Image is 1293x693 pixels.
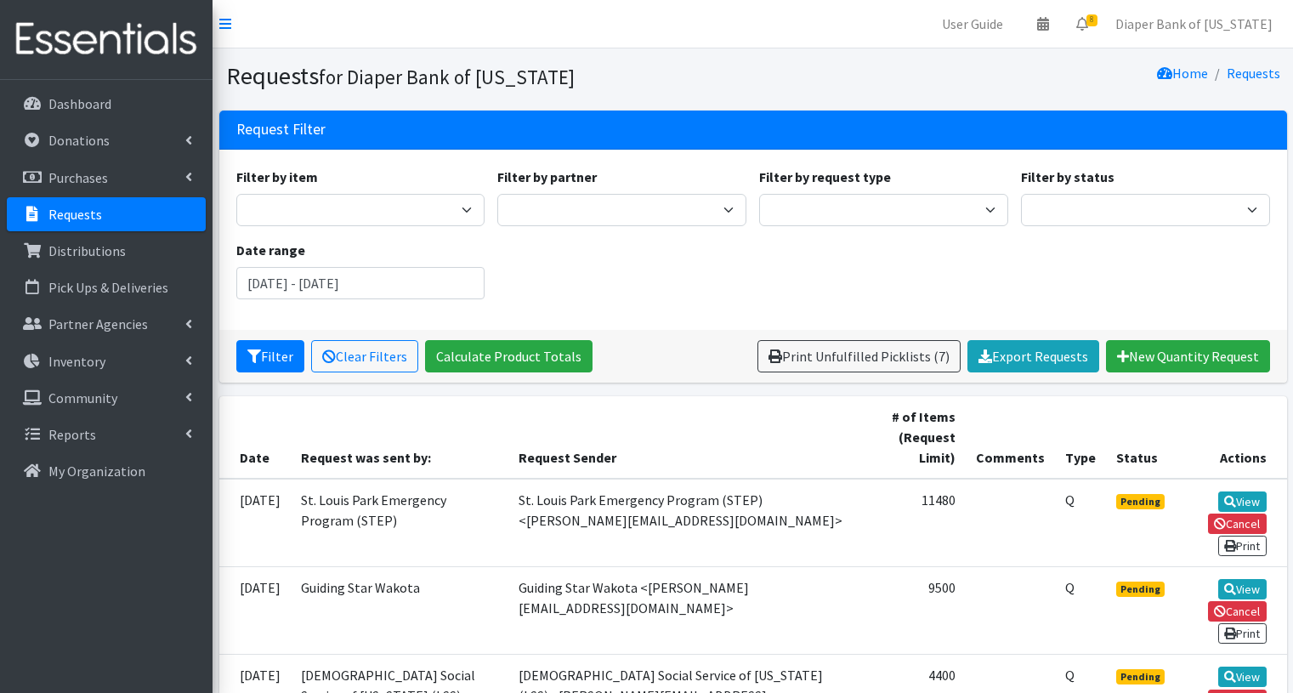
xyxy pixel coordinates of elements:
[7,270,206,304] a: Pick Ups & Deliveries
[508,396,857,479] th: Request Sender
[319,65,575,89] small: for Diaper Bank of [US_STATE]
[1106,340,1270,372] a: New Quantity Request
[291,396,509,479] th: Request was sent by:
[1055,396,1106,479] th: Type
[1021,167,1114,187] label: Filter by status
[1208,601,1267,622] a: Cancel
[7,344,206,378] a: Inventory
[7,197,206,231] a: Requests
[311,340,418,372] a: Clear Filters
[1218,667,1267,687] a: View
[967,340,1099,372] a: Export Requests
[236,121,326,139] h3: Request Filter
[1175,396,1287,479] th: Actions
[759,167,891,187] label: Filter by request type
[48,463,145,480] p: My Organization
[7,418,206,452] a: Reports
[1116,582,1165,597] span: Pending
[7,161,206,195] a: Purchases
[1116,669,1165,684] span: Pending
[48,389,117,406] p: Community
[7,87,206,121] a: Dashboard
[48,95,111,112] p: Dashboard
[508,479,857,567] td: St. Louis Park Emergency Program (STEP) <[PERSON_NAME][EMAIL_ADDRESS][DOMAIN_NAME]>
[1086,14,1097,26] span: 8
[1208,514,1267,534] a: Cancel
[48,206,102,223] p: Requests
[1106,396,1175,479] th: Status
[219,479,291,567] td: [DATE]
[7,234,206,268] a: Distributions
[7,381,206,415] a: Community
[7,454,206,488] a: My Organization
[291,479,509,567] td: St. Louis Park Emergency Program (STEP)
[219,396,291,479] th: Date
[7,11,206,68] img: HumanEssentials
[48,242,126,259] p: Distributions
[236,340,304,372] button: Filter
[7,123,206,157] a: Donations
[1116,494,1165,509] span: Pending
[48,426,96,443] p: Reports
[48,315,148,332] p: Partner Agencies
[1102,7,1286,41] a: Diaper Bank of [US_STATE]
[48,279,168,296] p: Pick Ups & Deliveries
[928,7,1017,41] a: User Guide
[857,396,967,479] th: # of Items (Request Limit)
[236,167,318,187] label: Filter by item
[1157,65,1208,82] a: Home
[497,167,597,187] label: Filter by partner
[236,267,485,299] input: January 1, 2011 - December 31, 2011
[48,132,110,149] p: Donations
[1227,65,1280,82] a: Requests
[857,566,967,654] td: 9500
[1218,491,1267,512] a: View
[219,566,291,654] td: [DATE]
[425,340,593,372] a: Calculate Product Totals
[1218,536,1267,556] a: Print
[48,353,105,370] p: Inventory
[48,169,108,186] p: Purchases
[966,396,1055,479] th: Comments
[1065,667,1075,684] abbr: Quantity
[7,307,206,341] a: Partner Agencies
[1065,491,1075,508] abbr: Quantity
[757,340,961,372] a: Print Unfulfilled Picklists (7)
[508,566,857,654] td: Guiding Star Wakota <[PERSON_NAME][EMAIL_ADDRESS][DOMAIN_NAME]>
[1063,7,1102,41] a: 8
[226,61,747,91] h1: Requests
[236,240,305,260] label: Date range
[1218,579,1267,599] a: View
[291,566,509,654] td: Guiding Star Wakota
[857,479,967,567] td: 11480
[1218,623,1267,644] a: Print
[1065,579,1075,596] abbr: Quantity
